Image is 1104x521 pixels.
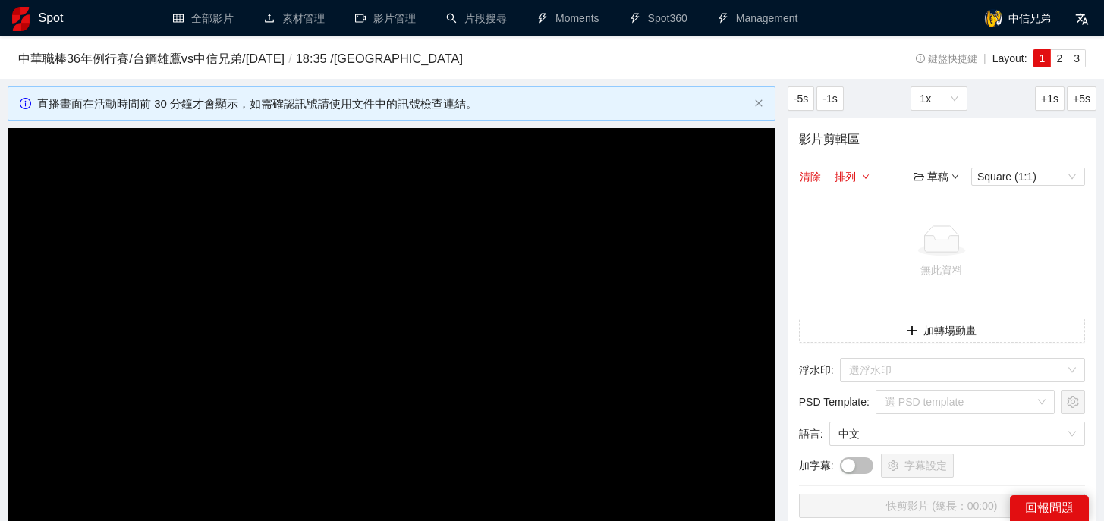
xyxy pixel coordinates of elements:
button: -1s [816,86,843,111]
button: -5s [788,86,814,111]
span: 加字幕 : [799,457,834,474]
button: 排列down [834,168,870,186]
span: down [951,173,959,180]
span: 鍵盤快捷鍵 [916,54,977,64]
button: 快剪影片 (總長：00:00) [799,494,1085,518]
span: 1 [1040,52,1046,64]
div: 直播畫面在活動時間前 30 分鐘才會顯示，如需確認訊號請使用文件中的訊號檢查連結。 [37,95,748,113]
span: +1s [1041,90,1058,107]
div: 回報問題 [1010,495,1089,521]
a: thunderboltMoments [537,12,599,24]
h3: 中華職棒36年例行賽 / 台鋼雄鷹 vs 中信兄弟 / [DATE] 18:35 / [GEOGRAPHIC_DATA] [18,49,835,69]
span: 中文 [838,422,1076,445]
div: 無此資料 [805,262,1079,278]
span: 2 [1056,52,1062,64]
button: setting字幕設定 [881,454,954,478]
span: 3 [1074,52,1080,64]
span: -1s [822,90,837,107]
button: setting [1061,390,1085,414]
img: avatar [984,9,1002,27]
a: thunderboltSpot360 [630,12,687,24]
span: Layout: [992,52,1027,64]
img: logo [12,7,30,31]
span: 1x [920,87,958,110]
span: 語言 : [799,425,823,442]
button: plus加轉場動畫 [799,319,1085,343]
button: +1s [1035,86,1065,111]
span: Square (1:1) [977,168,1079,185]
a: table全部影片 [173,12,234,24]
button: 清除 [799,168,822,186]
span: / [285,52,296,65]
span: PSD Template : [799,394,870,410]
button: close [754,99,763,108]
button: +5s [1067,86,1096,111]
span: plus [907,325,917,337]
span: 浮水印 : [799,362,834,378]
span: down [862,173,870,182]
span: info-circle [916,54,926,64]
h4: 影片剪輯區 [799,130,1085,149]
span: -5s [794,90,808,107]
a: search片段搜尋 [446,12,507,24]
span: folder-open [914,171,924,182]
span: +5s [1073,90,1090,107]
span: | [983,52,986,64]
span: info-circle [20,98,31,109]
a: thunderboltManagement [718,12,798,24]
a: upload素材管理 [264,12,325,24]
div: 草稿 [914,168,959,185]
a: video-camera影片管理 [355,12,416,24]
